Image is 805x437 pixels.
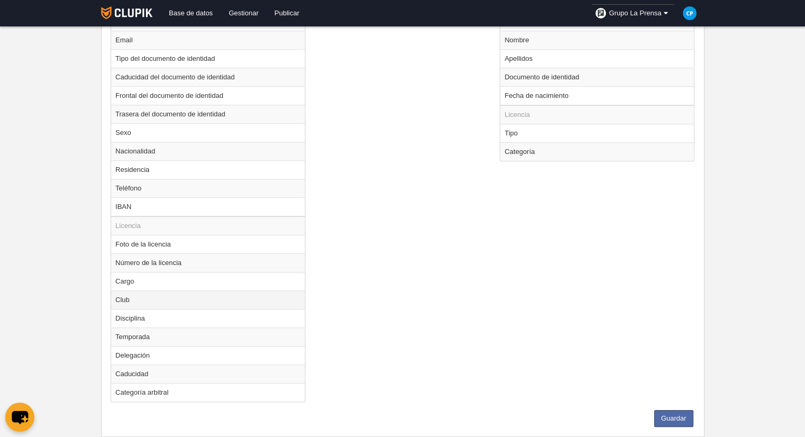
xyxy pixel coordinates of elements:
td: Disciplina [111,309,305,327]
td: Caducidad [111,365,305,383]
img: Clupik [101,6,152,19]
td: Caducidad del documento de identidad [111,68,305,86]
td: Licencia [111,216,305,235]
td: Foto de la licencia [111,235,305,253]
td: Fecha de nacimiento [500,86,694,105]
td: Tipo del documento de identidad [111,49,305,68]
td: Nombre [500,31,694,49]
a: Grupo La Prensa [591,4,674,22]
img: OakgMWVUclks.30x30.jpg [595,8,606,19]
td: Temporada [111,327,305,346]
td: Frontal del documento de identidad [111,86,305,105]
td: IBAN [111,197,305,216]
td: Apellidos [500,49,694,68]
td: Categoría [500,142,694,161]
button: chat-button [5,403,34,432]
td: Documento de identidad [500,68,694,86]
button: Guardar [654,410,693,427]
td: Licencia [500,105,694,124]
td: Número de la licencia [111,253,305,272]
td: Club [111,290,305,309]
td: Tipo [500,124,694,142]
td: Categoría arbitral [111,383,305,402]
td: Sexo [111,123,305,142]
td: Teléfono [111,179,305,197]
td: Email [111,31,305,49]
span: Grupo La Prensa [609,8,661,19]
img: c2l6ZT0zMHgzMCZmcz05JnRleHQ9Q1AmYmc9MDM5YmU1.png [683,6,697,20]
td: Residencia [111,160,305,179]
td: Delegación [111,346,305,365]
td: Cargo [111,272,305,290]
td: Nacionalidad [111,142,305,160]
td: Trasera del documento de identidad [111,105,305,123]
